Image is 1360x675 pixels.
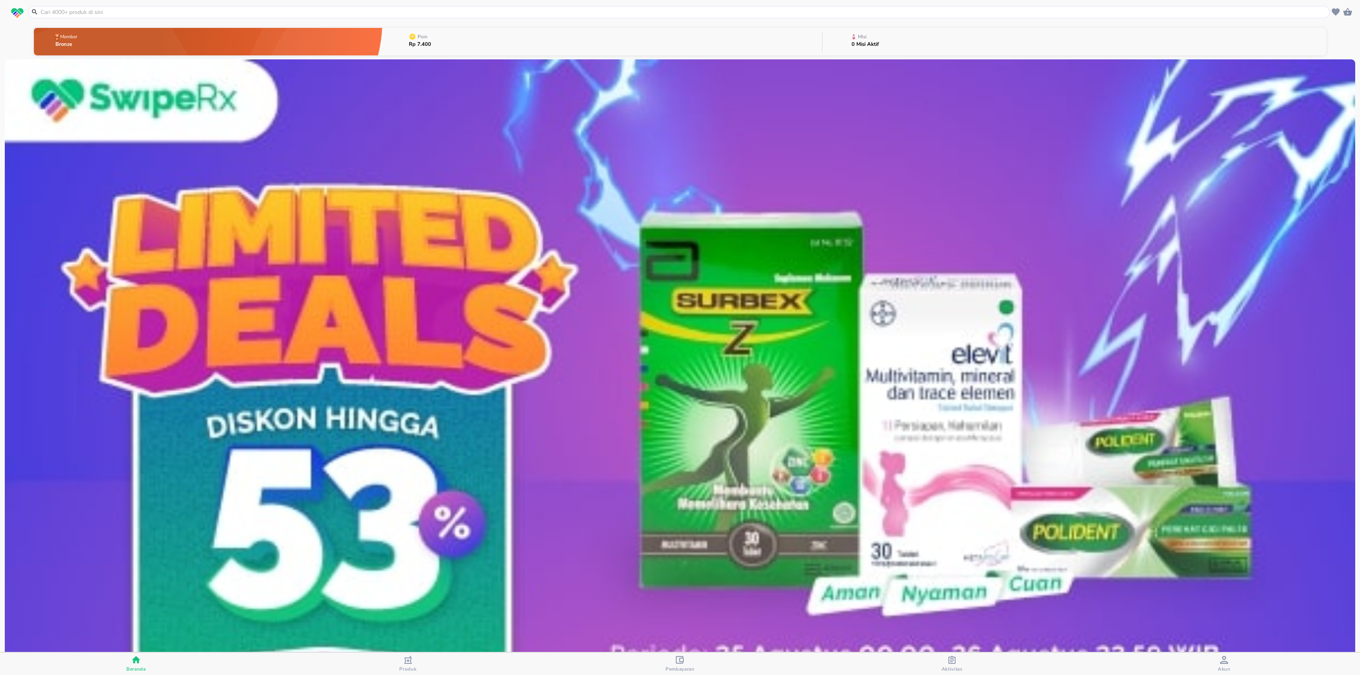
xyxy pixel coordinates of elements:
[1218,666,1230,672] span: Akun
[418,34,428,39] p: Poin
[852,42,879,47] p: 0 Misi Aktif
[816,653,1088,675] button: Aktivitas
[55,42,79,47] p: Bronze
[34,26,383,57] button: MemberBronze
[858,34,867,39] p: Misi
[942,666,963,672] span: Aktivitas
[1088,653,1360,675] button: Akun
[822,26,1326,57] button: Misi0 Misi Aktif
[665,666,695,672] span: Pembayaran
[126,666,146,672] span: Beranda
[544,653,816,675] button: Pembayaran
[399,666,416,672] span: Produk
[409,42,431,47] p: Rp 7.400
[60,34,77,39] p: Member
[383,26,822,57] button: PoinRp 7.400
[11,8,24,18] img: logo_swiperx_s.bd005f3b.svg
[40,8,1328,16] input: Cari 4000+ produk di sini
[272,653,544,675] button: Produk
